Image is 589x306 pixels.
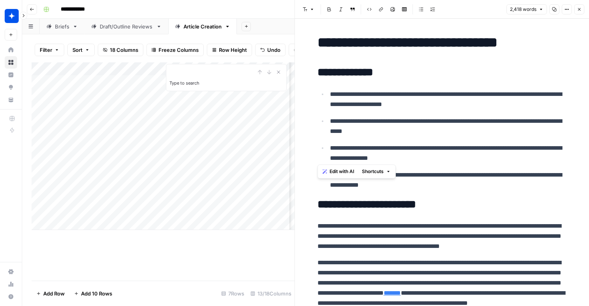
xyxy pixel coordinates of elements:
[146,44,204,56] button: Freeze Columns
[5,81,17,94] a: Opportunities
[510,6,536,13] span: 2,418 words
[319,166,357,177] button: Edit with AI
[5,56,17,69] a: Browse
[5,290,17,303] button: Help + Support
[219,46,247,54] span: Row Height
[506,4,547,14] button: 2,418 words
[5,69,17,81] a: Insights
[35,44,64,56] button: Filter
[69,287,117,300] button: Add 10 Rows
[110,46,138,54] span: 18 Columns
[168,19,237,34] a: Article Creation
[5,44,17,56] a: Home
[5,94,17,106] a: Your Data
[207,44,252,56] button: Row Height
[247,287,294,300] div: 13/18 Columns
[85,19,168,34] a: Draft/Outline Reviews
[169,80,199,86] label: Type to search
[67,44,95,56] button: Sort
[359,166,394,177] button: Shortcuts
[267,46,280,54] span: Undo
[40,46,52,54] span: Filter
[43,290,65,297] span: Add Row
[255,44,286,56] button: Undo
[98,44,143,56] button: 18 Columns
[81,290,112,297] span: Add 10 Rows
[183,23,222,30] div: Article Creation
[55,23,69,30] div: Briefs
[5,265,17,278] a: Settings
[362,168,384,175] span: Shortcuts
[72,46,83,54] span: Sort
[100,23,153,30] div: Draft/Outline Reviews
[40,19,85,34] a: Briefs
[32,287,69,300] button: Add Row
[5,9,19,23] img: Wiz Logo
[159,46,199,54] span: Freeze Columns
[218,287,247,300] div: 7 Rows
[274,67,283,77] button: Close Search
[5,278,17,290] a: Usage
[330,168,354,175] span: Edit with AI
[5,6,17,26] button: Workspace: Wiz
